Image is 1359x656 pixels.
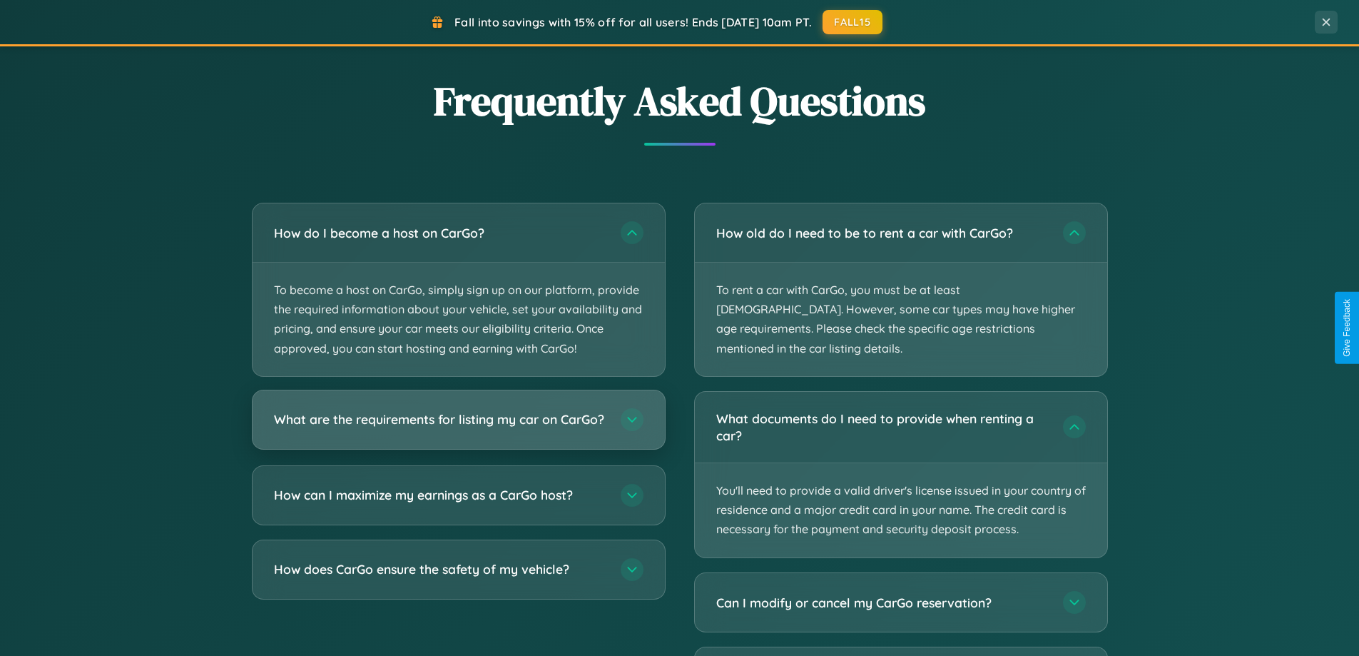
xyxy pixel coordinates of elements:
[695,463,1107,557] p: You'll need to provide a valid driver's license issued in your country of residence and a major c...
[274,486,606,504] h3: How can I maximize my earnings as a CarGo host?
[253,263,665,376] p: To become a host on CarGo, simply sign up on our platform, provide the required information about...
[274,560,606,578] h3: How does CarGo ensure the safety of my vehicle?
[1342,299,1352,357] div: Give Feedback
[274,224,606,242] h3: How do I become a host on CarGo?
[823,10,882,34] button: FALL15
[274,410,606,428] h3: What are the requirements for listing my car on CarGo?
[716,224,1049,242] h3: How old do I need to be to rent a car with CarGo?
[454,15,812,29] span: Fall into savings with 15% off for all users! Ends [DATE] 10am PT.
[695,263,1107,376] p: To rent a car with CarGo, you must be at least [DEMOGRAPHIC_DATA]. However, some car types may ha...
[716,593,1049,611] h3: Can I modify or cancel my CarGo reservation?
[252,74,1108,128] h2: Frequently Asked Questions
[716,410,1049,445] h3: What documents do I need to provide when renting a car?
